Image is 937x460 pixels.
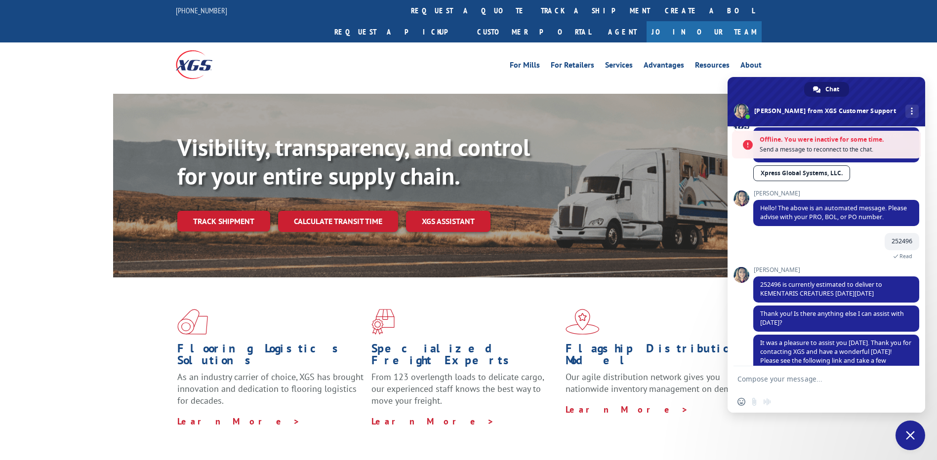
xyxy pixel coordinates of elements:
[566,309,600,335] img: xgs-icon-flagship-distribution-model-red
[737,366,896,391] textarea: Compose your message...
[804,82,849,97] a: Chat
[825,82,839,97] span: Chat
[753,267,919,273] span: [PERSON_NAME]
[566,371,747,394] span: Our agile distribution network gives you nationwide inventory management on demand.
[177,132,530,191] b: Visibility, transparency, and control for your entire supply chain.
[753,165,850,181] a: Xpress Global Systems, LLC.
[371,309,395,335] img: xgs-icon-focused-on-flooring-red
[566,343,752,371] h1: Flagship Distribution Model
[647,21,762,42] a: Join Our Team
[760,339,911,383] span: It was a pleasure to assist you [DATE]. Thank you for contacting XGS and have a wonderful [DATE]!...
[598,21,647,42] a: Agent
[740,61,762,72] a: About
[176,5,227,15] a: [PHONE_NUMBER]
[760,204,907,221] span: Hello! The above is an automated message. Please advise with your PRO, BOL, or PO number.
[899,253,912,260] span: Read
[177,309,208,335] img: xgs-icon-total-supply-chain-intelligence-red
[760,309,904,327] span: Thank you! Is there anything else I can assist with [DATE]?
[566,404,689,415] a: Learn More >
[510,61,540,72] a: For Mills
[371,371,558,415] p: From 123 overlength loads to delicate cargo, our experienced staff knows the best way to move you...
[892,237,912,245] span: 252496
[644,61,684,72] a: Advantages
[327,21,470,42] a: Request a pickup
[760,135,916,145] span: Offline. You were inactive for some time.
[737,398,745,406] span: Insert an emoji
[177,416,300,427] a: Learn More >
[760,145,916,154] span: Send a message to reconnect to the chat.
[470,21,598,42] a: Customer Portal
[695,61,730,72] a: Resources
[278,211,398,232] a: Calculate transit time
[406,211,490,232] a: XGS ASSISTANT
[753,190,919,197] span: [PERSON_NAME]
[605,61,633,72] a: Services
[177,343,364,371] h1: Flooring Logistics Solutions
[896,421,925,450] a: Close chat
[551,61,594,72] a: For Retailers
[371,343,558,371] h1: Specialized Freight Experts
[177,211,270,231] a: Track shipment
[371,416,494,427] a: Learn More >
[760,280,882,298] span: 252496 is currently estimated to deliver to KEMENTARIS CREATURES [DATE][DATE]
[177,371,364,406] span: As an industry carrier of choice, XGS has brought innovation and dedication to flooring logistics...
